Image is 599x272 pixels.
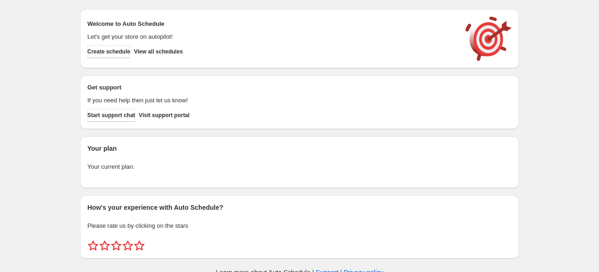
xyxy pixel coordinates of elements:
[87,32,456,41] p: Let's get your store on autopilot!
[87,48,130,55] span: Create schedule
[87,45,130,58] button: Create schedule
[87,19,456,29] h2: Welcome to Auto Schedule
[87,203,512,212] h2: How's your experience with Auto Schedule?
[134,48,183,55] span: View all schedules
[139,112,189,119] span: Visit support portal
[87,109,135,122] a: Start support chat
[134,45,183,58] button: View all schedules
[87,221,512,231] p: Please rate us by clicking on the stars
[87,96,456,105] p: If you need help then just let us know!
[87,162,512,171] p: Your current plan:
[87,112,135,119] span: Start support chat
[87,144,512,153] h2: Your plan
[139,109,189,122] a: Visit support portal
[87,83,456,92] h2: Get support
